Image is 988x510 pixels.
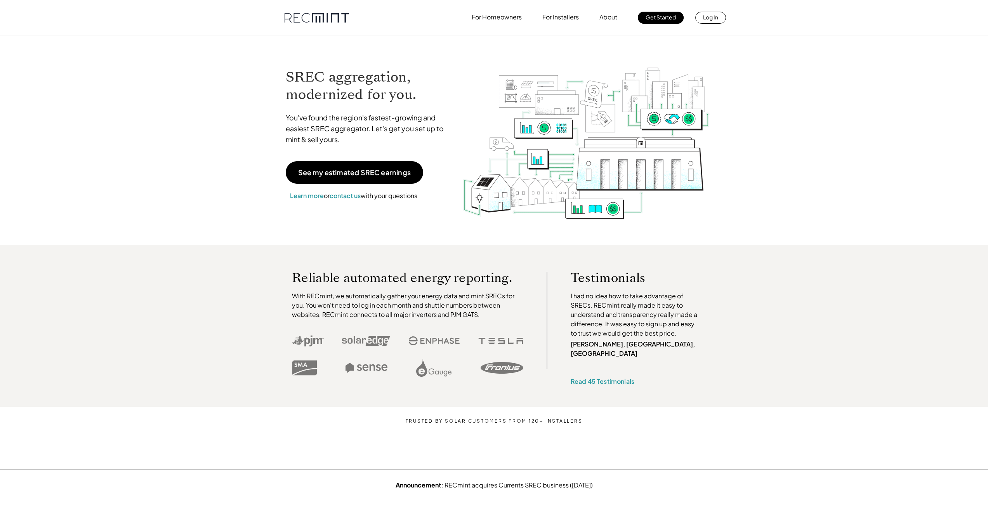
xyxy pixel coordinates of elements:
p: Testimonials [571,272,686,284]
img: RECmint value cycle [462,47,710,221]
a: contact us [330,191,361,200]
p: or with your questions [286,191,422,201]
p: Reliable automated energy reporting. [292,272,523,284]
a: Log In [695,12,726,24]
a: Read 45 Testimonials [571,377,634,385]
h1: SREC aggregation, modernized for you. [286,68,451,103]
a: Learn more [290,191,324,200]
p: Get Started [646,12,676,23]
a: Announcement: RECmint acquires Currents SREC business ([DATE]) [396,481,593,489]
p: You've found the region's fastest-growing and easiest SREC aggregator. Let's get you set up to mi... [286,112,451,145]
a: Get Started [638,12,684,24]
p: For Installers [542,12,579,23]
p: [PERSON_NAME], [GEOGRAPHIC_DATA], [GEOGRAPHIC_DATA] [571,339,701,358]
p: For Homeowners [472,12,522,23]
p: About [599,12,617,23]
p: See my estimated SREC earnings [298,169,411,176]
a: See my estimated SREC earnings [286,161,423,184]
p: With RECmint, we automatically gather your energy data and mint SRECs for you. You won't need to ... [292,291,523,319]
p: I had no idea how to take advantage of SRECs. RECmint really made it easy to understand and trans... [571,291,701,338]
strong: Announcement [396,481,441,489]
p: Log In [703,12,718,23]
p: TRUSTED BY SOLAR CUSTOMERS FROM 120+ INSTALLERS [382,418,606,424]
